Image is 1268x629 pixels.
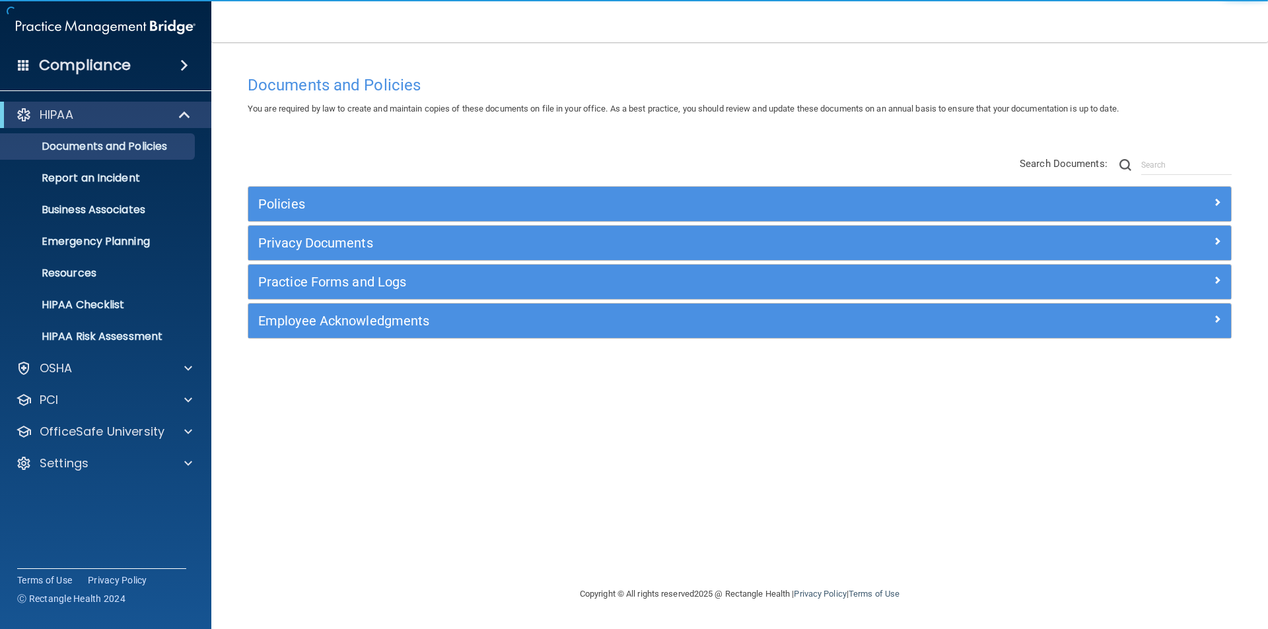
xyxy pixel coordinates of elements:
p: OfficeSafe University [40,424,164,440]
img: PMB logo [16,14,195,40]
div: Copyright © All rights reserved 2025 @ Rectangle Health | | [499,573,981,615]
a: OfficeSafe University [16,424,192,440]
input: Search [1141,155,1232,175]
h5: Employee Acknowledgments [258,314,975,328]
h4: Compliance [39,56,131,75]
a: Employee Acknowledgments [258,310,1221,331]
img: ic-search.3b580494.png [1119,159,1131,171]
a: Policies [258,193,1221,215]
p: HIPAA Checklist [9,298,189,312]
p: PCI [40,392,58,408]
span: Search Documents: [1020,158,1108,170]
a: HIPAA [16,107,192,123]
a: Privacy Documents [258,232,1221,253]
a: Privacy Policy [88,574,147,587]
a: Terms of Use [17,574,72,587]
p: Business Associates [9,203,189,216]
a: Terms of Use [849,589,899,599]
p: Resources [9,267,189,280]
p: Emergency Planning [9,235,189,248]
span: You are required by law to create and maintain copies of these documents on file in your office. ... [248,104,1119,114]
h5: Practice Forms and Logs [258,275,975,289]
p: Settings [40,455,88,471]
p: Documents and Policies [9,140,189,153]
a: PCI [16,392,192,408]
span: Ⓒ Rectangle Health 2024 [17,592,125,605]
p: HIPAA [40,107,73,123]
h4: Documents and Policies [248,77,1232,94]
a: Privacy Policy [794,589,846,599]
a: Settings [16,455,192,471]
p: Report an Incident [9,172,189,185]
a: Practice Forms and Logs [258,271,1221,292]
p: HIPAA Risk Assessment [9,330,189,343]
h5: Policies [258,197,975,211]
p: OSHA [40,360,73,376]
h5: Privacy Documents [258,236,975,250]
a: OSHA [16,360,192,376]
